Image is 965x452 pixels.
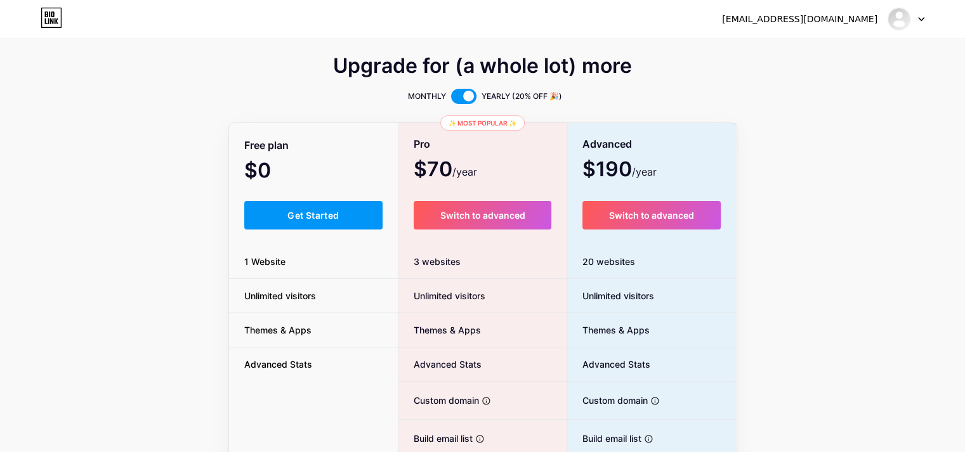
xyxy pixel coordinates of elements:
[229,358,327,371] span: Advanced Stats
[244,163,296,181] span: $0
[398,394,479,407] span: Custom domain
[722,13,877,26] div: [EMAIL_ADDRESS][DOMAIN_NAME]
[567,323,650,337] span: Themes & Apps
[887,7,911,31] img: maxlux
[482,90,562,103] span: YEARLY (20% OFF 🎉)
[398,323,481,337] span: Themes & Apps
[567,432,641,445] span: Build email list
[440,115,525,131] div: ✨ Most popular ✨
[567,358,650,371] span: Advanced Stats
[287,210,339,221] span: Get Started
[398,432,473,445] span: Build email list
[567,245,737,279] div: 20 websites
[440,210,525,221] span: Switch to advanced
[414,162,477,179] span: $70
[567,289,654,302] span: Unlimited visitors
[567,394,648,407] span: Custom domain
[582,133,632,155] span: Advanced
[609,210,694,221] span: Switch to advanced
[632,164,657,179] span: /year
[582,162,657,179] span: $190
[229,289,331,302] span: Unlimited visitors
[244,134,289,157] span: Free plan
[408,90,446,103] span: MONTHLY
[582,201,721,229] button: Switch to advanced
[414,133,430,155] span: Pro
[229,255,301,268] span: 1 Website
[398,245,567,279] div: 3 websites
[333,58,632,74] span: Upgrade for (a whole lot) more
[229,323,327,337] span: Themes & Apps
[244,201,383,229] button: Get Started
[398,289,485,302] span: Unlimited visitors
[452,164,477,179] span: /year
[398,358,482,371] span: Advanced Stats
[414,201,551,229] button: Switch to advanced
